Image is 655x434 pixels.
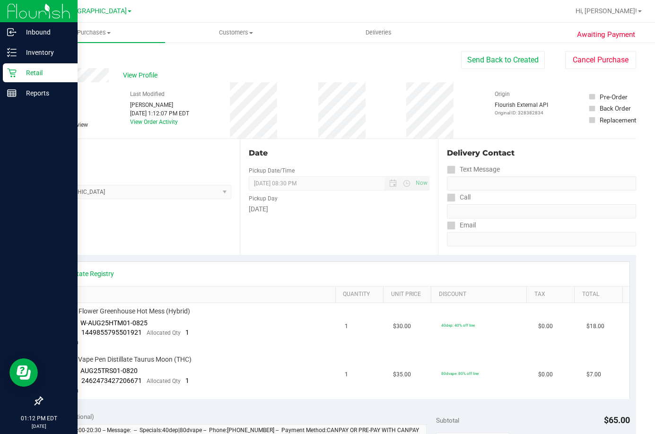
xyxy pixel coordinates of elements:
span: 1 [345,370,348,379]
a: Customers [165,23,307,43]
span: 80dvape: 80% off line [441,371,479,376]
label: Call [447,191,471,204]
input: Format: (999) 999-9999 [447,176,636,191]
span: Hi, [PERSON_NAME]! [576,7,637,15]
p: 01:12 PM EDT [4,414,73,423]
span: W-AUG25HTM01-0825 [80,319,148,327]
span: 2462473427206671 [81,377,142,384]
a: Deliveries [307,23,450,43]
p: [DATE] [4,423,73,430]
label: Pickup Day [249,194,278,203]
span: Subtotal [436,417,459,424]
span: Awaiting Payment [577,29,635,40]
a: Discount [439,291,524,298]
span: Deliveries [353,28,404,37]
inline-svg: Inventory [7,48,17,57]
p: Inventory [17,47,73,58]
span: $7.00 [586,370,601,379]
label: Origin [495,90,510,98]
button: Send Back to Created [461,51,545,69]
p: Retail [17,67,73,78]
a: View Order Activity [130,119,178,125]
inline-svg: Retail [7,68,17,78]
span: Allocated Qty [147,378,181,384]
a: View State Registry [57,269,114,278]
button: Cancel Purchase [565,51,636,69]
label: Text Message [447,163,500,176]
span: $65.00 [604,415,630,425]
div: Replacement [600,115,636,125]
span: 1449855795501921 [81,329,142,336]
iframe: Resource center [9,358,38,387]
a: Tax [534,291,571,298]
span: $30.00 [393,322,411,331]
span: FD 3.5g Flower Greenhouse Hot Mess (Hybrid) [54,307,190,316]
span: Purchases [23,28,165,37]
a: Quantity [343,291,379,298]
span: Customers [166,28,307,37]
a: Unit Price [391,291,428,298]
span: 1 [185,329,189,336]
label: Email [447,218,476,232]
div: Location [42,148,231,159]
a: SKU [56,291,332,298]
input: Format: (999) 999-9999 [447,204,636,218]
div: Date [249,148,429,159]
span: View Profile [123,70,161,80]
p: Original ID: 328382834 [495,109,548,116]
span: 1 [345,322,348,331]
span: [GEOGRAPHIC_DATA] [62,7,127,15]
span: AUG25TRS01-0820 [80,367,138,374]
span: 40dep: 40% off line [441,323,475,328]
div: [DATE] 1:12:07 PM EDT [130,109,189,118]
span: $35.00 [393,370,411,379]
div: Flourish External API [495,101,548,116]
inline-svg: Reports [7,88,17,98]
div: Pre-Order [600,92,628,102]
label: Last Modified [130,90,165,98]
a: Total [582,291,619,298]
span: FT 0.3g Vape Pen Distillate Taurus Moon (THC) [54,355,192,364]
span: $18.00 [586,322,604,331]
p: Inbound [17,26,73,38]
div: Delivery Contact [447,148,636,159]
span: $0.00 [538,370,553,379]
p: Reports [17,87,73,99]
label: Pickup Date/Time [249,166,295,175]
div: [PERSON_NAME] [130,101,189,109]
span: Allocated Qty [147,330,181,336]
span: 1 [185,377,189,384]
div: [DATE] [249,204,429,214]
a: Purchases [23,23,165,43]
inline-svg: Inbound [7,27,17,37]
span: $0.00 [538,322,553,331]
div: Back Order [600,104,631,113]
